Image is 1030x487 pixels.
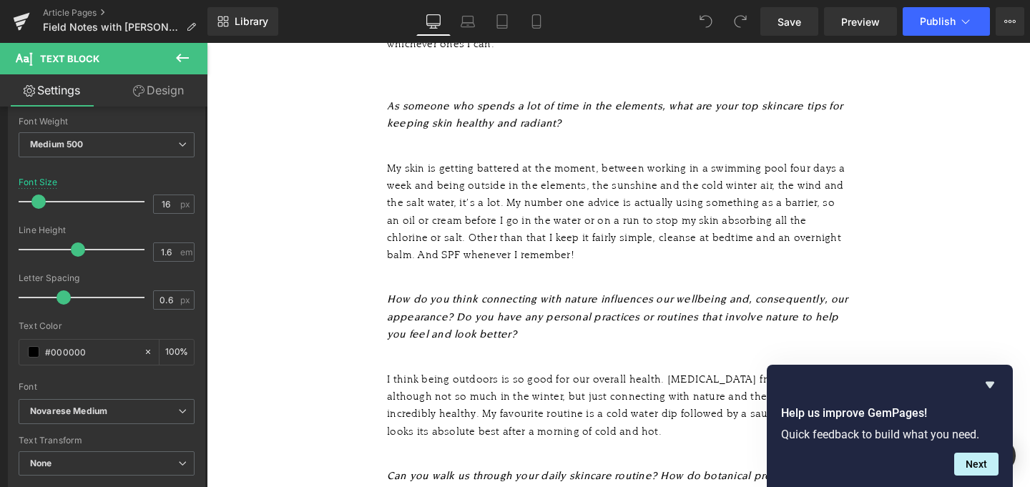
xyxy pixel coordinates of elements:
a: Laptop [451,7,485,36]
button: Undo [692,7,720,36]
div: Line Height [19,225,195,235]
a: Design [107,74,210,107]
p: Quick feedback to build what you need. [781,428,999,441]
b: Medium 500 [30,139,83,149]
button: More [996,7,1024,36]
div: Font Size [19,177,58,187]
div: Font [19,382,195,392]
a: Tablet [485,7,519,36]
b: None [30,458,52,468]
a: Article Pages [43,7,207,19]
a: New Library [207,7,278,36]
button: Redo [726,7,755,36]
div: Text Color [19,321,195,331]
div: Letter Spacing [19,273,195,283]
div: My skin is getting battered at the moment, between working in a swimming pool four days a week an... [190,122,676,232]
span: Field Notes with [PERSON_NAME] [43,21,180,33]
i: How do you think connecting with nature influences our wellbeing and, consequently, our appearanc... [190,263,674,312]
span: px [180,295,192,305]
div: % [160,340,194,365]
i: As someone who spends a lot of time in the elements, what are your top skincare tips for keeping ... [190,60,669,91]
h2: Help us improve GemPages! [781,405,999,422]
span: Preview [841,14,880,29]
span: Save [778,14,801,29]
a: Desktop [416,7,451,36]
div: Font Weight [19,117,195,127]
i: Novarese Medium [30,405,107,418]
button: Next question [954,453,999,476]
a: Mobile [519,7,554,36]
span: Text Block [40,53,99,64]
input: Color [45,344,137,360]
div: I think being outdoors is so good for our overall health. [MEDICAL_DATA] from the sun although no... [190,344,676,417]
i: Can you walk us through your daily skincare routine? How do botanical products fit into this rout... [190,448,661,479]
span: Publish [920,16,956,27]
button: Publish [903,7,990,36]
span: px [180,200,192,209]
a: Preview [824,7,897,36]
button: Hide survey [981,376,999,393]
span: em [180,247,192,257]
span: Library [235,15,268,28]
div: Help us improve GemPages! [781,376,999,476]
div: Text Transform [19,436,195,446]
